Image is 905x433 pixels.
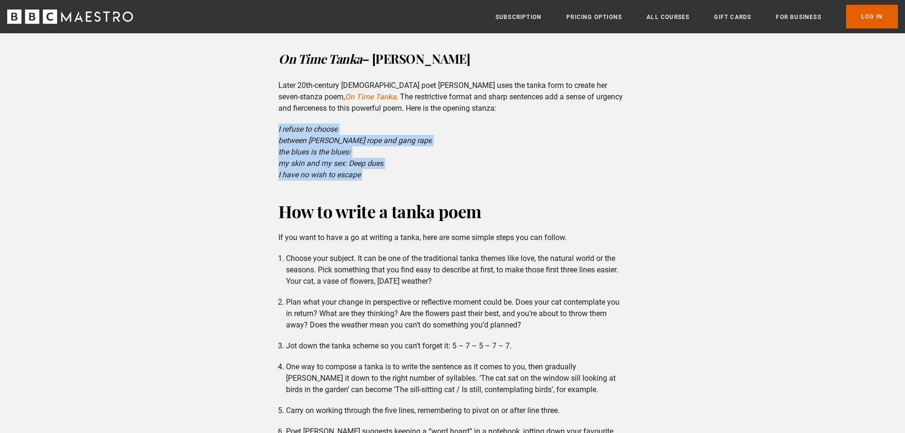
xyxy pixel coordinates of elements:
a: On Time Tanka [345,92,396,101]
h3: – [PERSON_NAME] [278,48,627,70]
em: On Time Tanka [278,50,362,67]
p: Later 20th-century [DEMOGRAPHIC_DATA] poet [PERSON_NAME] uses the tanka form to create her seven-... [278,80,627,114]
p: If you want to have a go at writing a tanka, here are some simple steps you can follow. [278,232,627,243]
li: Carry on working through the five lines, remembering to pivot on or after line three. [286,405,627,416]
a: For business [776,12,821,22]
em: my skin and my sex: Deep dues [278,159,383,168]
a: Pricing Options [566,12,622,22]
li: Choose your subject. It can be one of the traditional tanka themes like love, the natural world o... [286,253,627,287]
a: All Courses [647,12,689,22]
h2: How to write a tanka poem [278,200,627,222]
em: the blues is the blues! [278,147,351,156]
em: between [PERSON_NAME] rope and gang rape [278,136,432,145]
a: Gift Cards [714,12,751,22]
em: I refuse to choose [278,125,338,134]
a: Subscription [495,12,542,22]
nav: Primary [495,5,898,29]
li: Plan what your change in perspective or reflective moment could be. Does your cat contemplate you... [286,297,627,331]
li: Jot down the tanka scheme so you can’t forget it: 5 – 7 – 5 – 7 – 7. [286,340,627,352]
em: I have no wish to escape [278,170,361,179]
svg: BBC Maestro [7,10,133,24]
a: Log In [846,5,898,29]
li: One way to compose a tanka is to write the sentence as it comes to you, then gradually [PERSON_NA... [286,361,627,395]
